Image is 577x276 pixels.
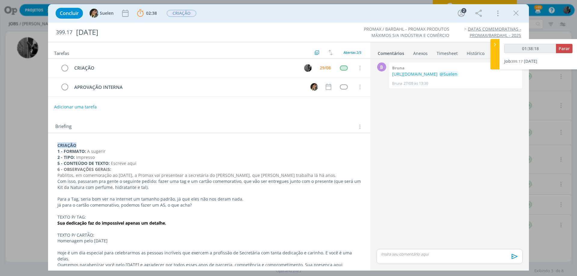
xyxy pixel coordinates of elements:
[392,71,438,77] a: [URL][DOMAIN_NAME]
[57,154,75,160] strong: 2 - TIPO:
[310,83,318,91] img: S
[57,214,361,220] p: TEXTO P/ TAG:
[468,26,521,38] a: DATAS COMEMORATIVAS - PROMAX/BARDAHL - 2025
[310,82,319,91] button: S
[461,8,466,13] div: 2
[57,238,361,244] p: Homenagem pelo [DATE]
[87,148,105,154] span: A sugerir
[57,148,86,154] strong: 1 - FORMATO:
[524,58,537,64] span: [DATE]
[146,10,157,16] span: 02:38
[72,64,298,72] div: CRIAÇÃO
[167,10,196,17] span: CRIAÇÃO
[100,11,114,15] span: Suelen
[57,196,361,202] p: Para a Tag, seria bom ver na internet um tamanho padrão, já que eles não nos deram nada.
[57,160,110,166] strong: 5 - CONTEÚDO DE TEXTO:
[56,8,83,19] button: Concluir
[436,48,458,56] a: Timesheet
[74,25,325,40] div: [DATE]
[57,142,76,148] strong: CRIAÇÃO
[111,160,136,166] span: Escreve aqui
[364,26,449,38] a: PROMAX / BARDAHL - PROMAX PRODUTOS MÁXIMOS S/A INDÚSTRIA E COMÉRCIO
[166,10,197,17] button: CRIAÇÃO
[90,9,114,18] button: SSuelen
[57,262,361,274] p: Queremos parabenizar você pelo [DATE] e agradecer por todos esses anos de parceria, competência e...
[377,62,386,71] div: B
[55,123,72,131] span: Briefing
[56,29,72,36] span: 399.17
[57,166,111,172] strong: 6 - OBSERVAÇÕES GERAIS:
[76,154,95,160] span: Impresso
[48,4,529,271] div: dialog
[60,11,79,16] span: Concluir
[57,202,361,208] p: Já para o cartão comemorativo, podemos fazer um A5, o que acha?
[54,49,69,56] span: Tarefas
[57,172,336,178] span: Pablitos, em comemoração ao [DATE], a Promax vai presentear a secretária do [PERSON_NAME], que [P...
[328,50,333,55] img: arrow-down-up.svg
[456,8,466,18] button: 2
[72,83,305,91] div: APROVAÇÃO INTERNA
[343,50,361,55] span: Abertas 2/3
[440,71,457,77] span: @Suelen
[57,178,361,190] p: Com isso, passaram pra gente o seguinte pedido: fazer uma tag e um cartão comemorativo, que vão s...
[57,220,166,226] strong: Sua dedicação faz do impossível apenas um detalhe.
[392,65,405,71] b: Bruna
[90,9,99,18] img: S
[303,63,312,72] button: P
[304,64,312,72] img: P
[392,81,402,86] p: Bruna
[466,48,485,56] a: Histórico
[413,50,428,56] div: Anexos
[136,8,158,18] button: 02:38
[377,48,405,56] a: Comentários
[511,59,523,64] span: 399.17
[57,250,361,262] p: Hoje é um dia especial para celebrarmos as pessoas incríveis que exercem a profissão de Secretári...
[54,102,97,112] button: Adicionar uma tarefa
[504,58,537,64] a: Job399.17[DATE]
[559,46,570,51] span: Parar
[320,66,331,70] div: 29/08
[404,81,428,86] span: 27/08 às 13:30
[57,232,361,238] p: TEXTO P/ CARTÃO:
[556,44,572,53] button: Parar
